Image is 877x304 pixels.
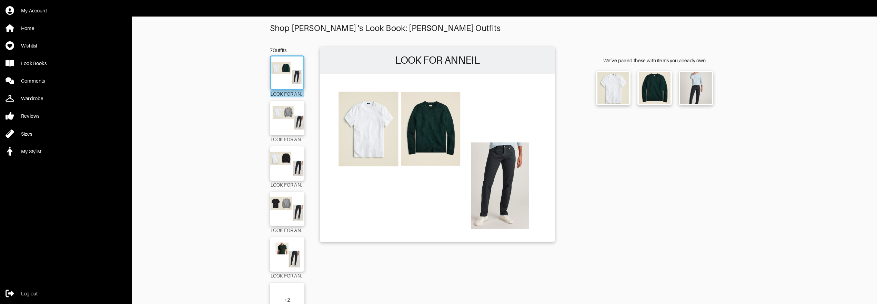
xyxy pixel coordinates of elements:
[270,47,304,54] div: 7 Outfits
[639,72,671,104] img: Heritage cotton crewneck sweater
[21,290,38,297] div: Log out
[270,23,739,33] div: Shop [PERSON_NAME] 's Look Book: [PERSON_NAME] Outfits
[270,272,304,279] div: LOOK FOR ANNEIL
[21,60,47,67] div: Look Books
[571,57,739,64] div: We’ve paired these with items you already own
[270,90,304,97] div: LOOK FOR ANNEIL
[21,113,39,119] div: Reviews
[323,50,552,70] h2: LOOK FOR ANNEIL
[270,226,304,234] div: LOOK FOR ANNEIL
[268,195,307,223] img: Outfit LOOK FOR ANNEIL
[21,7,47,14] div: My Account
[269,60,305,85] img: Outfit LOOK FOR ANNEIL
[597,72,629,104] img: Relaxed premium-weight cotton T-shirt
[21,25,34,32] div: Home
[270,181,304,188] div: LOOK FOR ANNEIL
[21,95,43,102] div: Wardrobe
[21,77,45,84] div: Comments
[284,296,290,303] div: + 2
[268,241,307,268] img: Outfit LOOK FOR ANNEIL
[270,135,304,143] div: LOOK FOR ANNEIL
[680,72,712,104] img: Travel Jeans
[21,42,37,49] div: Wishlist
[323,77,552,238] img: Outfit LOOK FOR ANNEIL
[268,104,307,132] img: Outfit LOOK FOR ANNEIL
[21,148,41,155] div: My Stylist
[21,130,32,137] div: Sizes
[268,150,307,177] img: Outfit LOOK FOR ANNEIL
